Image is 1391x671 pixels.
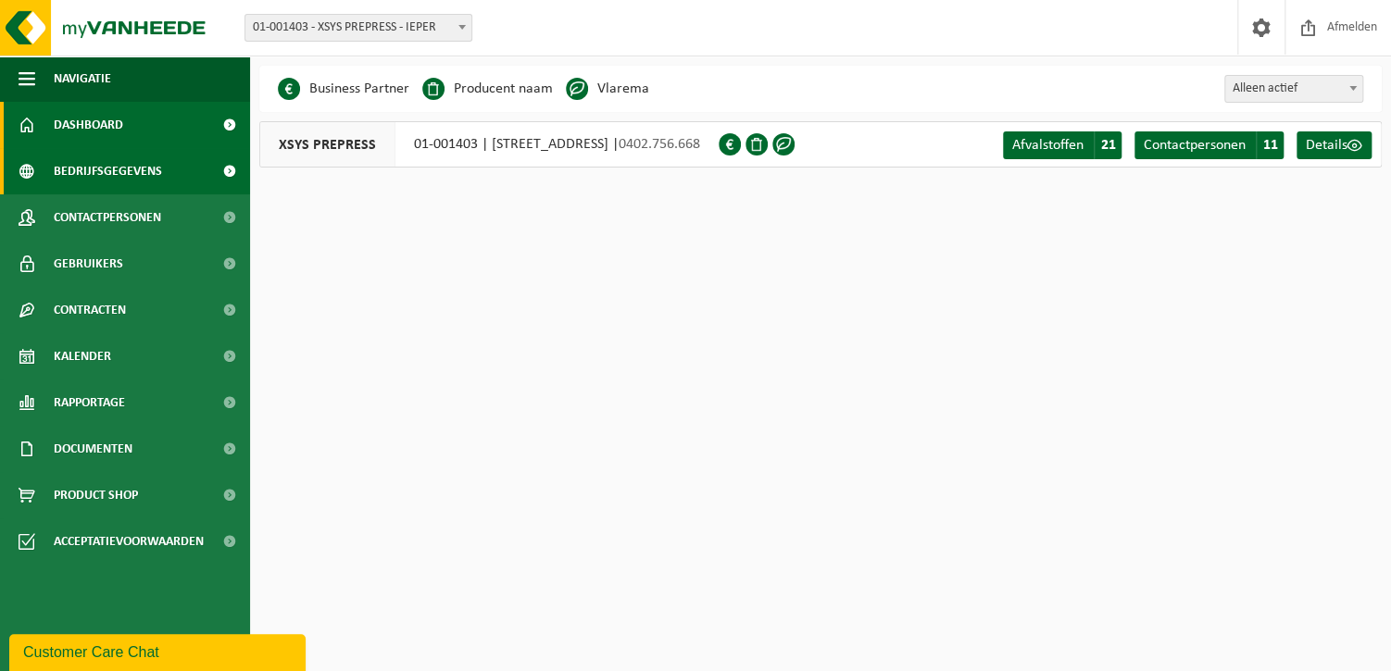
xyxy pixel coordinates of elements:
[54,287,126,333] span: Contracten
[278,75,409,103] li: Business Partner
[566,75,649,103] li: Vlarema
[54,102,123,148] span: Dashboard
[1003,131,1122,159] a: Afvalstoffen 21
[245,15,471,41] span: 01-001403 - XSYS PREPRESS - IEPER
[54,472,138,518] span: Product Shop
[1094,131,1122,159] span: 21
[54,56,111,102] span: Navigatie
[1297,131,1372,159] a: Details
[1256,131,1284,159] span: 11
[54,241,123,287] span: Gebruikers
[1306,138,1347,153] span: Details
[422,75,553,103] li: Producent naam
[1225,76,1362,102] span: Alleen actief
[1012,138,1084,153] span: Afvalstoffen
[244,14,472,42] span: 01-001403 - XSYS PREPRESS - IEPER
[1134,131,1284,159] a: Contactpersonen 11
[54,148,162,194] span: Bedrijfsgegevens
[54,194,161,241] span: Contactpersonen
[54,426,132,472] span: Documenten
[1224,75,1363,103] span: Alleen actief
[9,630,309,671] iframe: chat widget
[54,379,125,426] span: Rapportage
[619,137,700,152] span: 0402.756.668
[54,518,204,565] span: Acceptatievoorwaarden
[54,333,111,379] span: Kalender
[260,122,395,167] span: XSYS PREPRESS
[1144,138,1246,153] span: Contactpersonen
[259,121,719,168] div: 01-001403 | [STREET_ADDRESS] |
